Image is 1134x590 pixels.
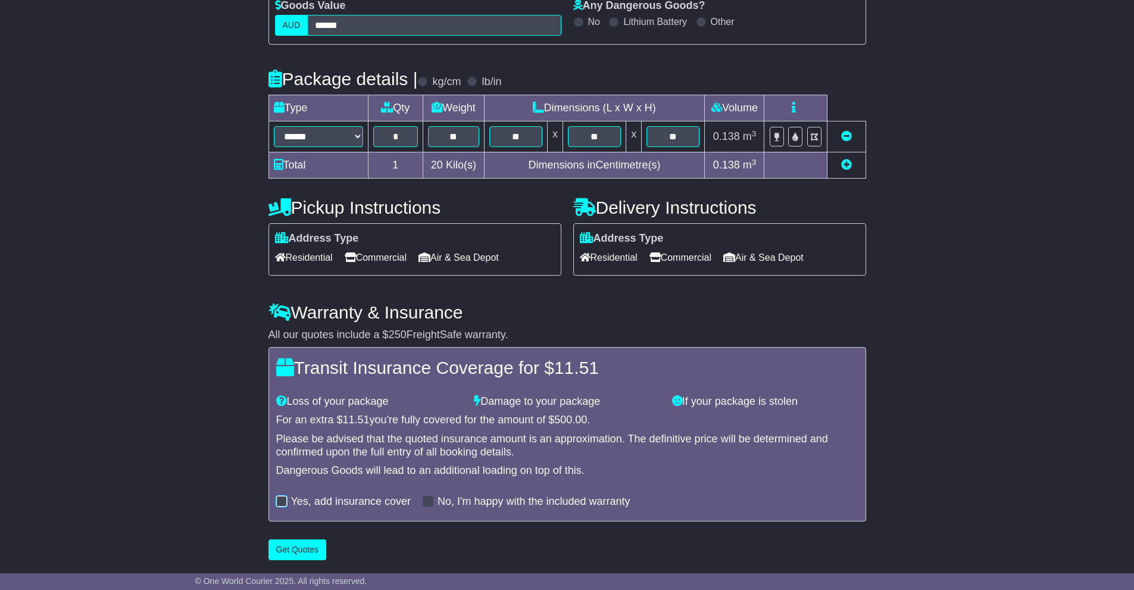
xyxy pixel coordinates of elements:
span: m [743,130,757,142]
td: Kilo(s) [423,152,485,179]
a: Remove this item [841,130,852,142]
sup: 3 [752,158,757,167]
label: lb/in [482,76,501,89]
div: Dangerous Goods will lead to an additional loading on top of this. [276,464,858,477]
a: Add new item [841,159,852,171]
button: Get Quotes [268,539,327,560]
sup: 3 [752,129,757,138]
span: 20 [431,159,443,171]
span: 0.138 [713,159,740,171]
span: 0.138 [713,130,740,142]
h4: Package details | [268,69,418,89]
span: 250 [389,329,407,341]
td: Dimensions in Centimetre(s) [484,152,705,179]
span: © One World Courier 2025. All rights reserved. [195,576,367,586]
label: AUD [275,15,308,36]
td: Weight [423,95,485,121]
span: m [743,159,757,171]
div: If your package is stolen [666,395,864,408]
h4: Transit Insurance Coverage for $ [276,358,858,377]
td: x [547,121,563,152]
div: Damage to your package [468,395,666,408]
td: Volume [705,95,764,121]
label: Other [711,16,735,27]
td: Dimensions (L x W x H) [484,95,705,121]
td: Qty [368,95,423,121]
span: Residential [580,248,638,267]
span: Air & Sea Depot [723,248,804,267]
h4: Pickup Instructions [268,198,561,217]
div: All our quotes include a $ FreightSafe warranty. [268,329,866,342]
td: Type [268,95,368,121]
span: Commercial [649,248,711,267]
td: x [626,121,642,152]
span: Air & Sea Depot [418,248,499,267]
span: Residential [275,248,333,267]
h4: Delivery Instructions [573,198,866,217]
label: Address Type [275,232,359,245]
span: 11.51 [554,358,599,377]
label: No [588,16,600,27]
div: Loss of your package [270,395,468,408]
td: Total [268,152,368,179]
span: Commercial [345,248,407,267]
div: Please be advised that the quoted insurance amount is an approximation. The definitive price will... [276,433,858,458]
div: For an extra $ you're fully covered for the amount of $ . [276,414,858,427]
span: 11.51 [343,414,370,426]
label: Address Type [580,232,664,245]
label: kg/cm [432,76,461,89]
label: Lithium Battery [623,16,687,27]
span: 500.00 [554,414,587,426]
h4: Warranty & Insurance [268,302,866,322]
label: No, I'm happy with the included warranty [438,495,630,508]
td: 1 [368,152,423,179]
label: Yes, add insurance cover [291,495,411,508]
